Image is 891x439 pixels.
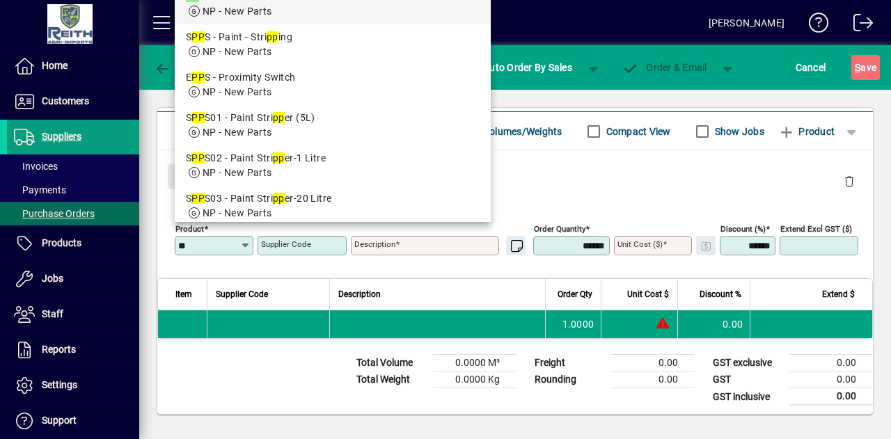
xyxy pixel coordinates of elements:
[203,46,272,57] span: NP - New Parts
[157,150,873,201] div: Product
[7,404,139,438] a: Support
[273,112,285,123] em: pp
[186,191,480,206] div: S S03 - Paint Stri er-20 Litre
[833,175,866,187] app-page-header-button: Delete
[186,70,480,85] div: E S - Proximity Switch
[780,224,852,234] mat-label: Extend excl GST ($)
[433,355,517,372] td: 0.0000 M³
[164,170,219,182] app-page-header-button: Close
[186,111,480,125] div: S S01 - Paint Stri er (5L)
[617,239,663,249] mat-label: Unit Cost ($)
[706,355,789,372] td: GST exclusive
[175,145,491,186] mat-option: SPPS02 - Paint Stripper-1 Litre
[558,287,592,302] span: Order Qty
[7,178,139,202] a: Payments
[273,193,285,204] em: pp
[855,56,876,79] span: ave
[349,355,433,372] td: Total Volume
[7,202,139,225] a: Purchase Orders
[706,388,789,406] td: GST inclusive
[528,372,611,388] td: Rounding
[150,55,204,80] button: Back
[173,166,210,189] span: Close
[14,161,58,172] span: Invoices
[622,62,707,73] span: Order & Email
[186,30,480,45] div: S S - Paint - Stri ing
[191,152,205,163] em: PP
[42,95,89,106] span: Customers
[191,31,205,42] em: PP
[203,6,272,17] span: NP - New Parts
[267,31,278,42] em: pp
[175,186,491,226] mat-option: SPPS03 - Paint Stripper-20 Litre
[203,127,272,138] span: NP - New Parts
[855,62,860,73] span: S
[700,287,741,302] span: Discount %
[42,131,81,142] span: Suppliers
[7,226,139,261] a: Products
[7,154,139,178] a: Invoices
[203,167,272,178] span: NP - New Parts
[476,55,579,80] button: Auto Order By Sales
[354,239,395,249] mat-label: Description
[203,207,272,218] span: NP - New Parts
[349,372,433,388] td: Total Weight
[615,55,714,80] button: Order & Email
[42,237,81,248] span: Products
[433,372,517,388] td: 0.0000 Kg
[203,86,272,97] span: NP - New Parts
[14,208,95,219] span: Purchase Orders
[851,55,880,80] button: Save
[175,105,491,145] mat-option: SPPS01 - Paint Stripper (5L)
[611,355,695,372] td: 0.00
[7,333,139,367] a: Reports
[7,84,139,119] a: Customers
[833,164,866,198] button: Delete
[175,287,192,302] span: Item
[7,297,139,332] a: Staff
[338,287,381,302] span: Description
[154,62,200,73] span: Back
[191,72,205,83] em: PP
[712,125,764,138] label: Show Jobs
[706,372,789,388] td: GST
[186,151,480,166] div: S S02 - Paint Stri er-1 Litre
[168,164,215,189] button: Close
[7,368,139,403] a: Settings
[216,287,268,302] span: Supplier Code
[789,355,873,372] td: 0.00
[483,56,572,79] span: Auto Order By Sales
[822,287,855,302] span: Extend $
[7,262,139,296] a: Jobs
[796,56,826,79] span: Cancel
[191,193,205,204] em: PP
[191,112,205,123] em: PP
[42,415,77,426] span: Support
[843,3,874,48] a: Logout
[792,55,830,80] button: Cancel
[432,125,562,138] label: Show Line Volumes/Weights
[175,65,491,105] mat-option: EPPS - Proximity Switch
[42,273,63,284] span: Jobs
[789,372,873,388] td: 0.00
[273,152,285,163] em: pp
[14,184,66,195] span: Payments
[604,125,671,138] label: Compact View
[42,344,76,355] span: Reports
[42,60,68,71] span: Home
[534,224,585,234] mat-label: Order Quantity
[720,224,766,234] mat-label: Discount (%)
[7,49,139,83] a: Home
[798,3,829,48] a: Knowledge Base
[175,24,491,65] mat-option: SPPS - Paint - Stripping
[677,310,750,338] td: 0.00
[42,308,63,319] span: Staff
[528,355,611,372] td: Freight
[261,239,311,249] mat-label: Supplier Code
[175,224,204,234] mat-label: Product
[545,310,601,338] td: 1.0000
[789,388,873,406] td: 0.00
[139,55,216,80] app-page-header-button: Back
[627,287,669,302] span: Unit Cost $
[611,372,695,388] td: 0.00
